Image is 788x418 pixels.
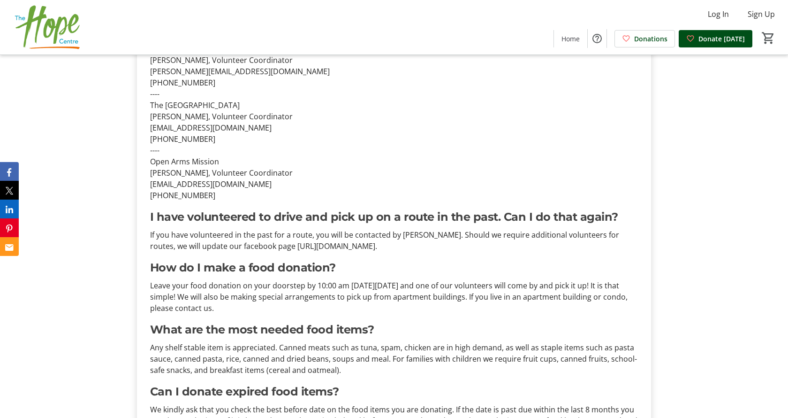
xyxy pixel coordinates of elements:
[150,66,638,77] p: [PERSON_NAME][EMAIL_ADDRESS][DOMAIN_NAME]
[760,30,777,46] button: Cart
[150,133,638,145] p: [PHONE_NUMBER]
[150,111,638,122] p: [PERSON_NAME], Volunteer Coordinator
[588,29,606,48] button: Help
[150,122,638,133] p: [EMAIL_ADDRESS][DOMAIN_NAME]
[740,7,782,22] button: Sign Up
[150,323,374,336] span: What are the most needed food items?
[150,342,638,376] p: Any shelf stable item is appreciated. Canned meats such as tuna, spam, chicken are in high demand...
[150,385,339,398] span: Can I donate expired food items?
[561,34,580,44] span: Home
[150,210,618,224] span: I have volunteered to drive and pick up on a route in the past. Can I do that again?
[150,145,638,156] p: ----
[150,190,638,201] p: [PHONE_NUMBER]
[700,7,736,22] button: Log In
[150,88,638,100] p: ----
[150,167,638,178] p: [PERSON_NAME], Volunteer Coordinator
[150,261,336,274] span: How do I make a food donation?
[150,229,638,252] p: If you have volunteered in the past for a route, you will be contacted by [PERSON_NAME]. Should w...
[698,34,745,44] span: Donate [DATE]
[679,30,752,47] a: Donate [DATE]
[150,280,638,314] p: Leave your food donation on your doorstep by 10:00 am [DATE][DATE] and one of our volunteers will...
[554,30,587,47] a: Home
[708,8,729,20] span: Log In
[6,4,89,51] img: The Hope Centre's Logo
[150,77,638,88] p: [PHONE_NUMBER]
[150,100,638,111] p: The [GEOGRAPHIC_DATA]
[150,156,638,167] p: Open Arms Mission
[150,178,638,190] p: [EMAIL_ADDRESS][DOMAIN_NAME]
[150,54,638,66] p: [PERSON_NAME], Volunteer Coordinator
[634,34,667,44] span: Donations
[614,30,675,47] a: Donations
[748,8,775,20] span: Sign Up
